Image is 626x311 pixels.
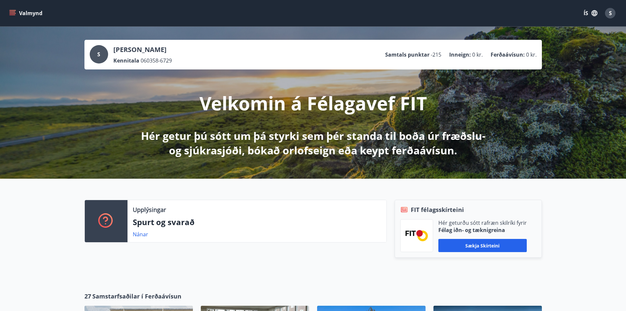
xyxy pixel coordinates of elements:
p: Velkomin á Félagavef FIT [199,91,427,116]
img: FPQVkF9lTnNbbaRSFyT17YYeljoOGk5m51IhT0bO.png [406,230,428,241]
p: Kennitala [113,57,139,64]
button: menu [8,7,45,19]
p: Félag iðn- og tæknigreina [438,226,527,234]
span: 0 kr. [526,51,537,58]
p: Inneign : [449,51,471,58]
p: Ferðaávísun : [491,51,525,58]
span: Samstarfsaðilar í Ferðaávísun [92,292,181,300]
button: S [602,5,618,21]
p: Samtals punktar [385,51,429,58]
span: 0 kr. [472,51,483,58]
p: Hér getur þú sótt um þá styrki sem þér standa til boða úr fræðslu- og sjúkrasjóði, bókað orlofsei... [140,129,487,158]
span: 27 [84,292,91,300]
p: Upplýsingar [133,205,166,214]
p: Spurt og svarað [133,217,381,228]
p: [PERSON_NAME] [113,45,172,54]
button: Sækja skírteini [438,239,527,252]
span: S [609,10,612,17]
span: 060358-6729 [141,57,172,64]
p: Hér geturðu sótt rafræn skilríki fyrir [438,219,527,226]
a: Nánar [133,231,148,238]
span: S [97,51,100,58]
span: -215 [431,51,441,58]
button: ÍS [580,7,601,19]
span: FIT félagsskírteini [411,205,464,214]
